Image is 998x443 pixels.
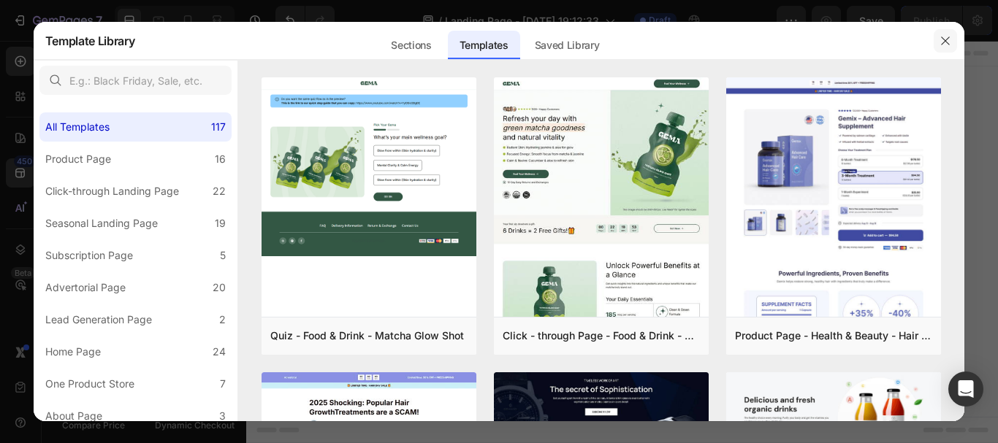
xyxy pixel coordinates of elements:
[45,279,126,296] div: Advertorial Page
[270,327,464,344] div: Quiz - Food & Drink - Matcha Glow Shot
[45,343,101,361] div: Home Page
[213,343,226,361] div: 24
[213,182,226,200] div: 22
[45,22,135,60] h2: Template Library
[211,118,226,136] div: 117
[220,247,226,264] div: 5
[332,268,433,297] button: Add sections
[350,239,527,256] div: Start with Sections from sidebar
[39,66,232,95] input: E.g.: Black Friday, Sale, etc.
[45,118,110,136] div: All Templates
[45,247,133,264] div: Subscription Page
[45,311,152,328] div: Lead Generation Page
[448,31,520,60] div: Templates
[523,31,612,60] div: Saved Library
[45,182,179,200] div: Click-through Landing Page
[45,407,102,425] div: About Page
[215,150,226,168] div: 16
[948,371,983,407] div: Open Intercom Messenger
[219,311,226,328] div: 2
[441,268,544,297] button: Add elements
[340,350,537,361] div: Start with Generating from URL or image
[213,279,226,296] div: 20
[45,150,111,168] div: Product Page
[219,407,226,425] div: 3
[215,215,226,232] div: 19
[379,31,443,60] div: Sections
[45,215,158,232] div: Seasonal Landing Page
[503,327,700,344] div: Click - through Page - Food & Drink - Matcha Glow Shot
[220,375,226,393] div: 7
[262,77,476,255] img: quiz-1.png
[735,327,932,344] div: Product Page - Health & Beauty - Hair Supplement
[45,375,134,393] div: One Product Store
